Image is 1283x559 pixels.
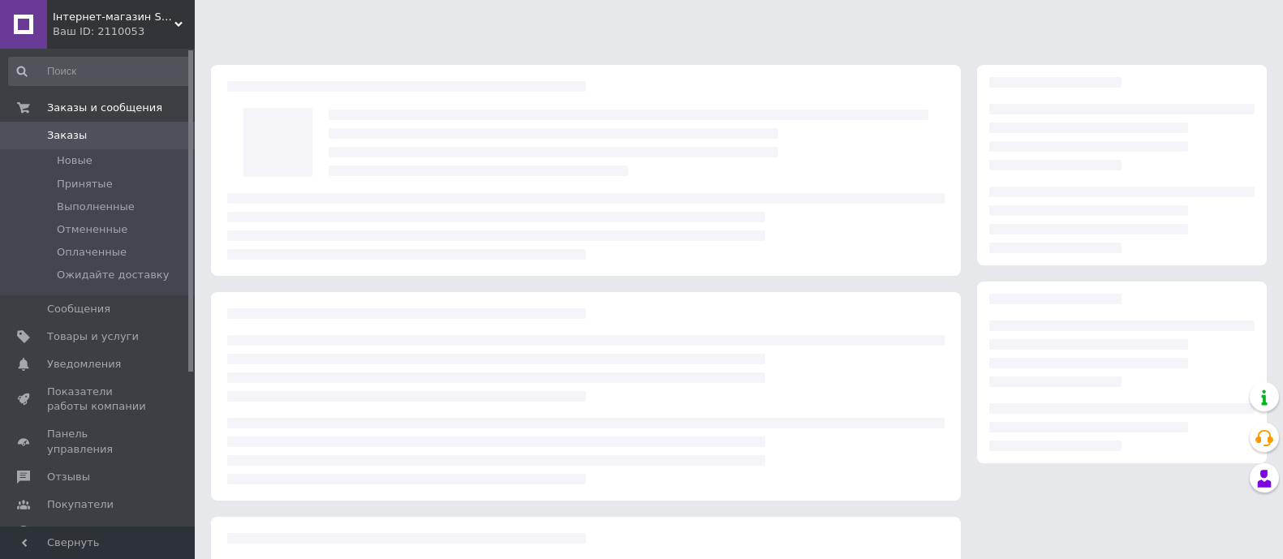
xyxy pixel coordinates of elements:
input: Поиск [8,57,192,86]
span: Інтернет-магазин Splilkina "Trend_obuvi" [53,10,174,24]
span: Ожидайте доставку [57,268,169,282]
span: Новые [57,153,93,168]
span: Покупатели [47,497,114,512]
span: Принятые [57,177,113,191]
span: Панель управления [47,427,150,456]
span: Показатели работы компании [47,385,150,414]
div: Ваш ID: 2110053 [53,24,195,39]
span: Заказы и сообщения [47,101,162,115]
span: Уведомления [47,357,121,372]
span: Выполненные [57,200,135,214]
span: Отзывы [47,470,90,484]
span: Оплаченные [57,245,127,260]
span: Каталог ProSale [47,525,135,540]
span: Сообщения [47,302,110,316]
span: Товары и услуги [47,329,139,344]
span: Заказы [47,128,87,143]
span: Отмененные [57,222,127,237]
